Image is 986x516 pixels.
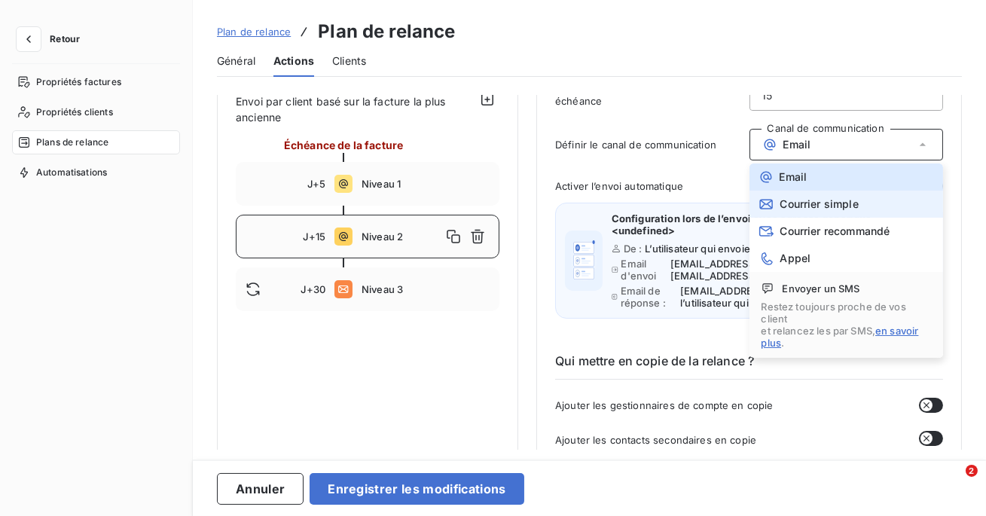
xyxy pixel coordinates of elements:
button: Annuler [217,473,304,505]
span: Retour [50,35,80,44]
span: Niveau 1 [362,178,490,190]
a: Propriétés factures [12,70,180,94]
span: Général [217,53,255,69]
span: Email [783,139,811,151]
span: Plans de relance [36,136,108,149]
span: Échéance de la facture [284,137,403,153]
span: [EMAIL_ADDRESS][DOMAIN_NAME] ou [EMAIL_ADDRESS][DOMAIN_NAME] [670,258,933,282]
span: Appel [780,252,811,264]
span: Email [780,171,807,183]
a: Plans de relance [12,130,180,154]
span: Activer l’envoi automatique [555,180,683,192]
span: Définir le canal de communication [555,139,749,151]
span: De : [624,243,643,255]
span: Automatisations [36,166,107,179]
span: Email d'envoi [621,258,667,282]
span: Définir le nombre de jour après échéance [555,83,749,107]
span: Restez toujours proche de vos client et relancez les par SMS, . [762,301,932,349]
button: Enregistrer les modifications [310,473,524,505]
span: J+30 [301,283,325,295]
span: Envoyer un SMS [783,282,860,295]
a: Automatisations [12,160,180,185]
span: Ajouter les gestionnaires de compte en copie [555,399,774,411]
span: Envoi par client basé sur la facture la plus ancienne [236,93,475,125]
img: illustration helper email [568,237,600,285]
span: Courrier simple [780,198,859,210]
h6: Qui mettre en copie de la relance ? [555,352,943,380]
span: Niveau 3 [362,283,490,295]
button: Retour [12,27,92,51]
span: Ajouter les contacts secondaires en copie [555,434,756,446]
span: J+15 [303,231,325,243]
h3: Plan de relance [318,18,455,45]
span: L’utilisateur qui envoie la relance [645,243,798,255]
span: Clients [332,53,366,69]
span: 2 [966,465,978,477]
a: Plan de relance [217,24,291,39]
span: Email de réponse : [621,285,678,309]
span: Actions [273,53,314,69]
span: Configuration lors de l’envoi avec adresse générique <undefined> [612,212,917,237]
span: Propriétés factures [36,75,121,89]
span: Niveau 2 [362,231,441,243]
span: Plan de relance [217,26,291,38]
span: Courrier recommandé [780,225,890,237]
span: [EMAIL_ADDRESS][DOMAIN_NAME] ou L’email de l’utilisateur qui envoie la relance [680,285,933,309]
span: Propriétés clients [36,105,113,119]
span: J+5 [307,178,325,190]
a: en savoir plus [762,325,919,349]
iframe: Intercom live chat [935,465,971,501]
a: Propriétés clients [12,100,180,124]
